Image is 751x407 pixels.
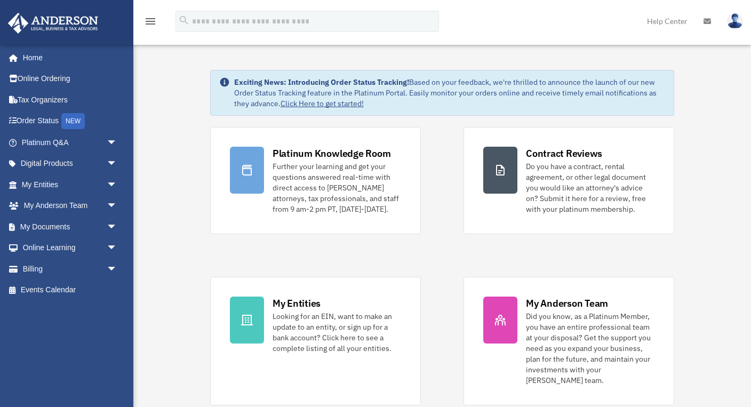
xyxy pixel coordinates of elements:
[61,113,85,129] div: NEW
[7,258,133,280] a: Billingarrow_drop_down
[144,15,157,28] i: menu
[464,277,674,405] a: My Anderson Team Did you know, as a Platinum Member, you have an entire professional team at your...
[7,280,133,301] a: Events Calendar
[107,195,128,217] span: arrow_drop_down
[273,147,391,160] div: Platinum Knowledge Room
[5,13,101,34] img: Anderson Advisors Platinum Portal
[464,127,674,234] a: Contract Reviews Do you have a contract, rental agreement, or other legal document you would like...
[144,19,157,28] a: menu
[7,216,133,237] a: My Documentsarrow_drop_down
[7,153,133,174] a: Digital Productsarrow_drop_down
[210,127,421,234] a: Platinum Knowledge Room Further your learning and get your questions answered real-time with dire...
[7,89,133,110] a: Tax Organizers
[7,110,133,132] a: Order StatusNEW
[107,132,128,154] span: arrow_drop_down
[107,258,128,280] span: arrow_drop_down
[273,311,401,354] div: Looking for an EIN, want to make an update to an entity, or sign up for a bank account? Click her...
[7,47,128,68] a: Home
[526,311,654,386] div: Did you know, as a Platinum Member, you have an entire professional team at your disposal? Get th...
[526,297,608,310] div: My Anderson Team
[7,68,133,90] a: Online Ordering
[7,237,133,259] a: Online Learningarrow_drop_down
[234,77,665,109] div: Based on your feedback, we're thrilled to announce the launch of our new Order Status Tracking fe...
[727,13,743,29] img: User Pic
[281,99,364,108] a: Click Here to get started!
[7,132,133,153] a: Platinum Q&Aarrow_drop_down
[210,277,421,405] a: My Entities Looking for an EIN, want to make an update to an entity, or sign up for a bank accoun...
[273,297,321,310] div: My Entities
[234,77,409,87] strong: Exciting News: Introducing Order Status Tracking!
[7,195,133,217] a: My Anderson Teamarrow_drop_down
[273,161,401,214] div: Further your learning and get your questions answered real-time with direct access to [PERSON_NAM...
[526,161,654,214] div: Do you have a contract, rental agreement, or other legal document you would like an attorney's ad...
[107,174,128,196] span: arrow_drop_down
[107,153,128,175] span: arrow_drop_down
[107,237,128,259] span: arrow_drop_down
[7,174,133,195] a: My Entitiesarrow_drop_down
[178,14,190,26] i: search
[107,216,128,238] span: arrow_drop_down
[526,147,602,160] div: Contract Reviews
